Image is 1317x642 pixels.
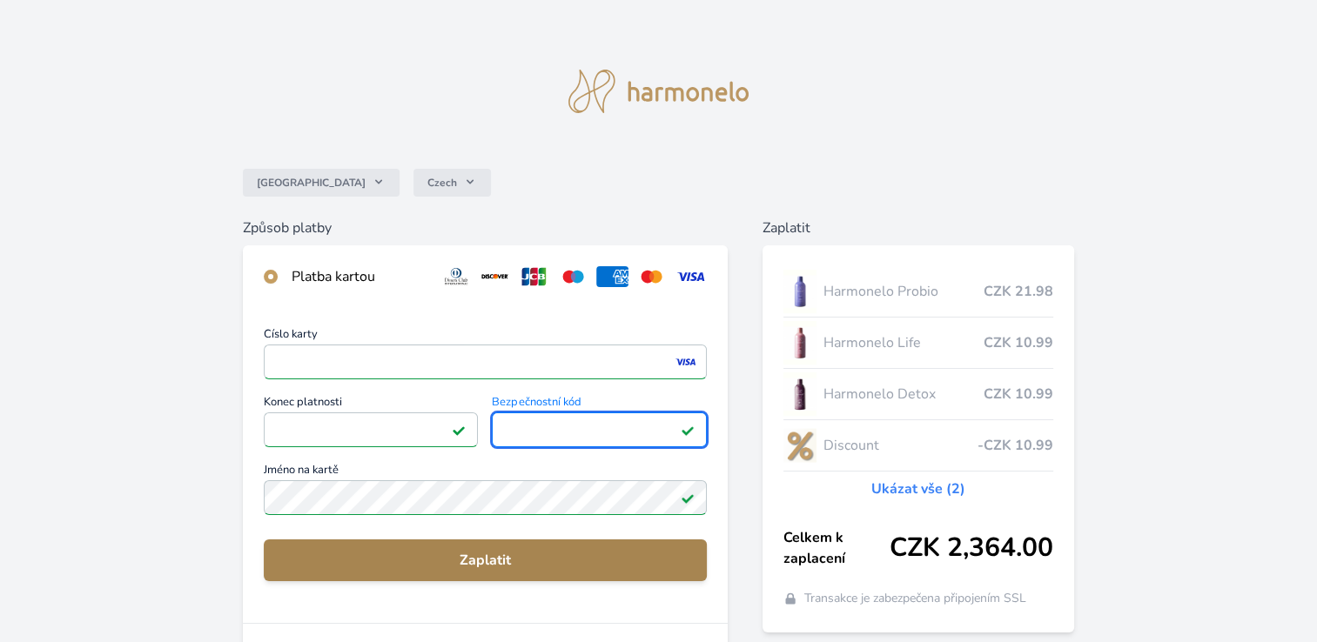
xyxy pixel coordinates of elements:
img: DETOX_se_stinem_x-lo.jpg [783,372,816,416]
iframe: Iframe pro bezpečnostní kód [500,418,699,442]
span: Celkem k zaplacení [783,527,890,569]
button: Czech [413,169,491,197]
span: Harmonelo Probio [823,281,984,302]
iframe: Iframe pro číslo karty [272,350,699,374]
img: CLEAN_PROBIO_se_stinem_x-lo.jpg [783,270,816,313]
span: [GEOGRAPHIC_DATA] [257,176,366,190]
span: CZK 2,364.00 [890,532,1053,564]
input: Jméno na kartěPlatné pole [264,480,707,515]
img: visa.svg [675,266,707,287]
div: Platba kartou [292,266,427,287]
span: -CZK 10.99 [978,435,1053,456]
img: visa [674,354,697,370]
img: maestro.svg [557,266,589,287]
img: Platné pole [452,423,466,437]
img: Platné pole [681,423,695,437]
button: Zaplatit [264,539,707,581]
span: Číslo karty [264,329,707,344]
img: jcb.svg [518,266,550,287]
span: CZK 21.98 [984,281,1053,302]
img: CLEAN_LIFE_se_stinem_x-lo.jpg [783,321,816,364]
img: discount-lo.png [783,424,816,467]
img: mc.svg [635,266,668,287]
span: Harmonelo Life [823,332,984,353]
img: logo.svg [568,70,749,113]
span: Discount [823,435,978,456]
h6: Zaplatit [763,217,1074,238]
span: Harmonelo Detox [823,384,984,405]
img: diners.svg [440,266,473,287]
span: Transakce je zabezpečena připojením SSL [804,590,1026,607]
img: discover.svg [479,266,511,287]
iframe: Iframe pro datum vypršení platnosti [272,418,471,442]
img: amex.svg [596,266,628,287]
span: Konec platnosti [264,397,479,412]
span: CZK 10.99 [984,384,1053,405]
span: Czech [427,176,457,190]
span: Zaplatit [278,550,693,571]
span: CZK 10.99 [984,332,1053,353]
h6: Způsob platby [243,217,728,238]
a: Ukázat vše (2) [871,478,965,499]
img: Platné pole [681,491,695,505]
span: Bezpečnostní kód [492,397,707,412]
span: Jméno na kartě [264,465,707,480]
button: [GEOGRAPHIC_DATA] [243,169,400,197]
